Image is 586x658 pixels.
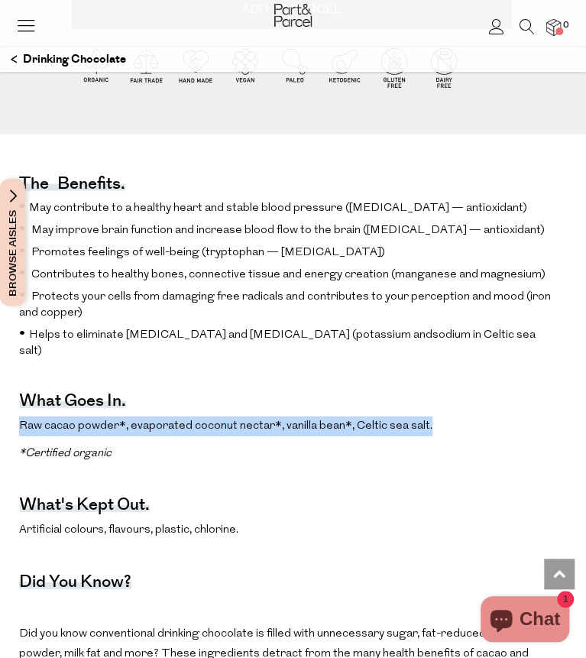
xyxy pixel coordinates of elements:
span: Promotes feelings of well-being (tryptophan — [MEDICAL_DATA]) [31,247,385,258]
em: *Certified organic [19,448,112,459]
span: May improve brain function and increase blood flow to the brain ([MEDICAL_DATA] — antioxidant) [31,225,545,236]
span: May contribute to a healthy heart and stable blood pressure ([MEDICAL_DATA] — antioxidant) [29,203,527,214]
span: Raw cacao powder*, evaporated coconut nectar*, vanilla bean*, Celtic sea salt. [19,420,432,432]
span: Contributes to healthy bones, connective tissue and energy creation (manganese and magnesium) [31,269,546,280]
p: Artificial colours, flavours, plastic, chlorine. [19,520,552,540]
span: Browse Aisles [5,179,21,306]
h4: What goes in. [19,397,126,408]
h4: Did you know? [19,579,131,589]
h4: What's kept out. [19,501,150,512]
a: Drinking Chocolate [11,47,126,73]
h4: The benefits. [19,180,125,191]
img: Part&Parcel [274,4,312,27]
span: 0 [559,18,573,32]
span: Protects your cells from damaging free radicals and contributes to your perception and mood (iron... [19,291,551,319]
inbox-online-store-chat: Shopify online store chat [476,596,574,646]
span: Helps to eliminate [MEDICAL_DATA] and [MEDICAL_DATA] (potassium and sodium in Celtic sea salt) [19,329,536,357]
a: 0 [546,19,561,35]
